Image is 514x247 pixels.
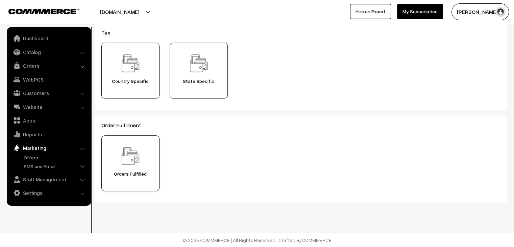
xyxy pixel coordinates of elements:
[101,43,160,98] a: Report Country Specific
[104,78,157,84] span: Country Specific
[8,46,89,58] a: Catalog
[8,9,79,14] img: COMMMERCE
[101,135,160,191] a: Report Orders Fulfilled
[119,51,142,75] img: Report
[8,73,89,86] a: WebPOS
[119,144,142,168] img: Report
[8,101,89,113] a: Website
[187,51,211,75] img: Report
[22,154,89,161] a: Offers
[8,114,89,127] a: Apps
[101,29,118,36] span: Tax
[397,4,443,19] a: My Subscription
[302,237,332,243] a: COMMMERCE
[8,60,89,72] a: Orders
[8,128,89,140] a: Reports
[8,87,89,99] a: Customers
[104,171,157,177] span: Orders Fulfilled
[8,7,68,15] a: COMMMERCE
[76,3,163,20] button: [DOMAIN_NAME]
[495,7,506,17] img: user
[8,32,89,44] a: Dashboard
[350,4,391,19] a: Hire an Expert
[8,187,89,199] a: Settings
[8,173,89,185] a: Staff Management
[170,43,228,98] a: Report State Specific
[22,163,89,170] a: SMS and Email
[8,142,89,154] a: Marketing
[101,122,149,129] span: Order Fulfillment
[451,3,509,20] button: [PERSON_NAME]…
[172,78,225,84] span: State Specific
